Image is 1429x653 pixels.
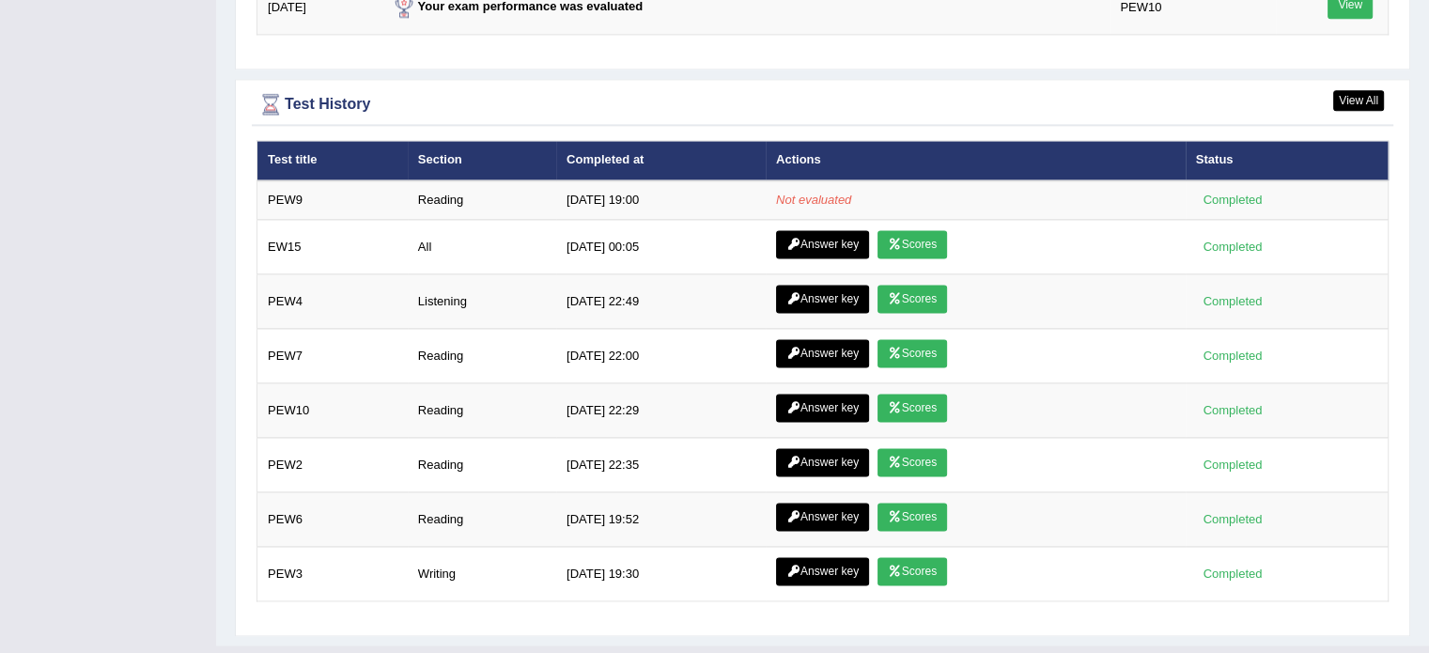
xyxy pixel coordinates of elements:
div: Test History [256,90,1389,118]
th: Test title [257,141,408,180]
a: Answer key [776,394,869,422]
a: Answer key [776,448,869,476]
td: PEW3 [257,547,408,601]
td: EW15 [257,220,408,274]
td: [DATE] 22:35 [556,438,766,492]
a: Scores [878,230,947,258]
a: Scores [878,503,947,531]
a: Answer key [776,285,869,313]
td: PEW9 [257,180,408,220]
a: Scores [878,339,947,367]
td: All [408,220,556,274]
a: Scores [878,557,947,585]
a: Answer key [776,339,869,367]
em: Not evaluated [776,193,851,207]
td: [DATE] 19:52 [556,492,766,547]
div: Completed [1196,400,1269,420]
a: View All [1333,90,1384,111]
td: Reading [408,438,556,492]
th: Actions [766,141,1186,180]
td: PEW2 [257,438,408,492]
td: [DATE] 19:00 [556,180,766,220]
td: Reading [408,180,556,220]
td: PEW6 [257,492,408,547]
div: Completed [1196,237,1269,257]
a: Answer key [776,230,869,258]
div: Completed [1196,346,1269,365]
th: Completed at [556,141,766,180]
a: Answer key [776,557,869,585]
td: PEW4 [257,274,408,329]
td: [DATE] 22:29 [556,383,766,438]
a: Scores [878,448,947,476]
td: Listening [408,274,556,329]
div: Completed [1196,509,1269,529]
td: Writing [408,547,556,601]
td: [DATE] 22:00 [556,329,766,383]
div: Completed [1196,564,1269,583]
td: [DATE] 22:49 [556,274,766,329]
th: Status [1186,141,1389,180]
div: Completed [1196,291,1269,311]
td: PEW7 [257,329,408,383]
a: Scores [878,394,947,422]
td: [DATE] 00:05 [556,220,766,274]
td: [DATE] 19:30 [556,547,766,601]
td: Reading [408,329,556,383]
th: Section [408,141,556,180]
a: Answer key [776,503,869,531]
div: Completed [1196,190,1269,210]
a: Scores [878,285,947,313]
td: Reading [408,492,556,547]
td: Reading [408,383,556,438]
td: PEW10 [257,383,408,438]
div: Completed [1196,455,1269,474]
